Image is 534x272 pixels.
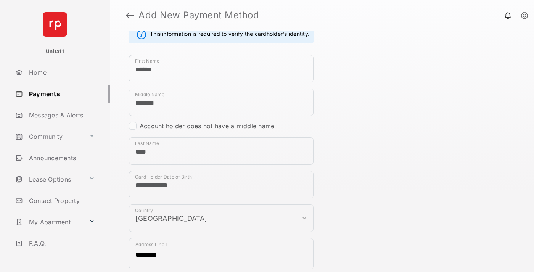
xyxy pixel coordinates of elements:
[12,170,86,188] a: Lease Options
[150,30,309,39] span: This information is required to verify the cardholder's identity.
[12,85,110,103] a: Payments
[12,149,110,167] a: Announcements
[12,63,110,82] a: Home
[12,192,110,210] a: Contact Property
[12,213,86,231] a: My Apartment
[138,11,259,20] strong: Add New Payment Method
[140,122,274,130] label: Account holder does not have a middle name
[43,12,67,37] img: svg+xml;base64,PHN2ZyB4bWxucz0iaHR0cDovL3d3dy53My5vcmcvMjAwMC9zdmciIHdpZHRoPSI2NCIgaGVpZ2h0PSI2NC...
[129,238,314,269] div: payment_method_screening[postal_addresses][addressLine1]
[12,234,110,253] a: F.A.Q.
[12,106,110,124] a: Messages & Alerts
[12,127,86,146] a: Community
[129,204,314,232] div: payment_method_screening[postal_addresses][country]
[46,48,64,55] p: Unita11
